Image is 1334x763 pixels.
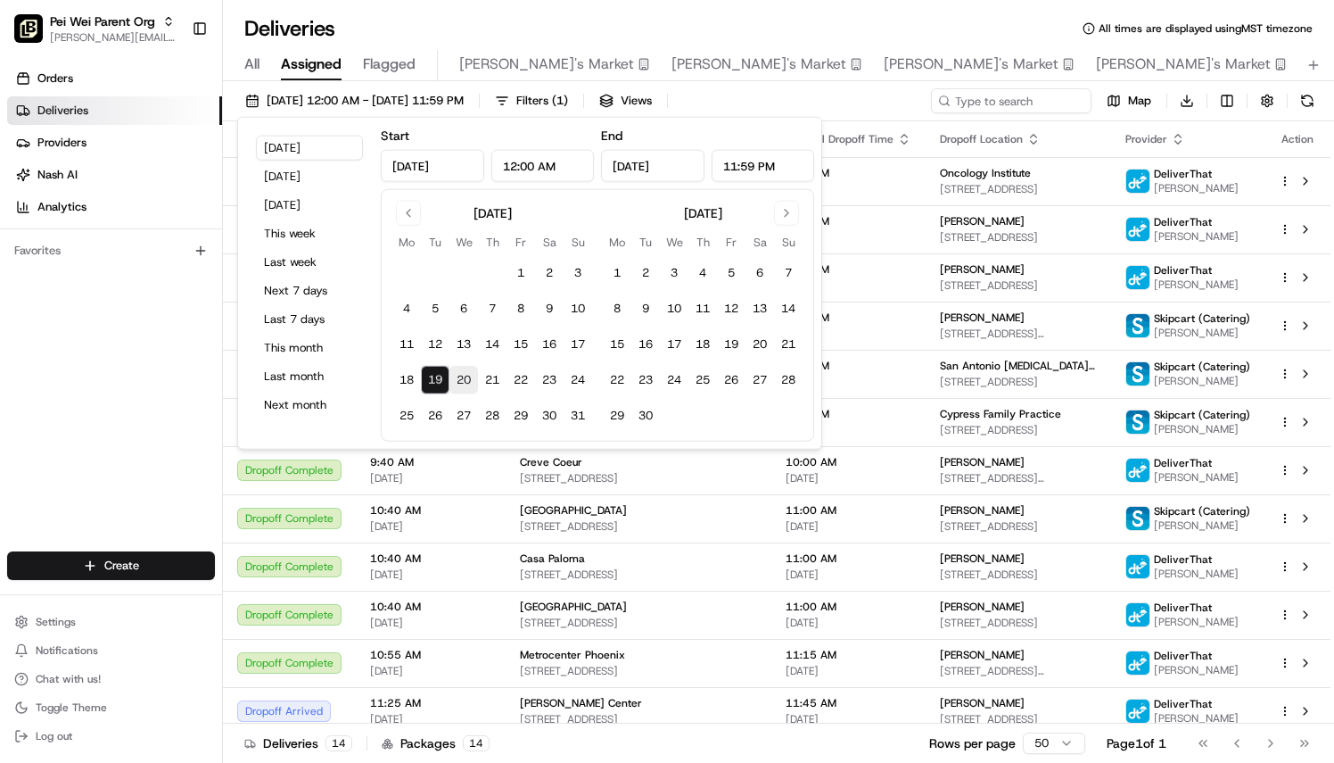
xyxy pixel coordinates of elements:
[1125,132,1167,146] span: Provider
[256,307,363,332] button: Last 7 days
[940,664,1097,678] span: [STREET_ADDRESS][PERSON_NAME]
[786,455,911,469] span: 10:00 AM
[7,610,215,634] button: Settings
[244,14,335,43] h1: Deliveries
[631,366,660,394] button: 23
[940,455,1025,469] span: [PERSON_NAME]
[392,233,421,252] th: Monday
[61,170,292,187] div: Start new chat
[1126,700,1149,723] img: profile_deliverthat_partner.png
[325,735,352,751] div: 14
[940,230,1097,245] span: [STREET_ADDRESS]
[1154,181,1239,195] span: [PERSON_NAME]
[1128,93,1151,109] span: Map
[717,366,745,394] button: 26
[151,260,165,274] div: 💻
[256,250,363,275] button: Last week
[14,14,43,43] img: Pei Wei Parent Org
[1126,314,1149,337] img: profile_skipcart_partner.png
[18,70,325,99] p: Welcome 👋
[631,294,660,323] button: 9
[940,327,1097,341] span: [STREET_ADDRESS][PERSON_NAME]
[603,233,631,252] th: Monday
[786,359,911,373] span: 9:00 AM
[11,251,144,283] a: 📗Knowledge Base
[774,294,803,323] button: 14
[256,136,363,161] button: [DATE]
[363,54,416,75] span: Flagged
[688,233,717,252] th: Thursday
[520,664,757,678] span: [STREET_ADDRESS]
[1154,408,1250,422] span: Skipcart (Catering)
[520,600,627,614] span: [GEOGRAPHIC_DATA]
[786,327,911,341] span: [DATE]
[449,402,478,430] button: 27
[564,259,592,287] button: 3
[244,54,259,75] span: All
[449,330,478,359] button: 13
[506,402,535,430] button: 29
[36,615,76,629] span: Settings
[18,17,54,53] img: Nash
[520,648,625,662] span: Metrocenter Phoenix
[506,233,535,252] th: Friday
[1154,167,1212,181] span: DeliverThat
[7,7,185,50] button: Pei Wei Parent OrgPei Wei Parent Org[PERSON_NAME][EMAIL_ADDRESS][PERSON_NAME][DOMAIN_NAME]
[1154,711,1239,726] span: [PERSON_NAME]
[552,93,568,109] span: ( 1 )
[1096,54,1271,75] span: [PERSON_NAME]'s Market
[603,402,631,430] button: 29
[535,366,564,394] button: 23
[1154,229,1239,244] span: [PERSON_NAME]
[520,455,582,469] span: Creve Coeur
[487,88,576,113] button: Filters(1)
[1154,518,1250,533] span: [PERSON_NAME]
[631,330,660,359] button: 16
[381,128,409,144] label: Start
[370,648,491,662] span: 10:55 AM
[929,734,1016,752] p: Rows per page
[244,734,352,752] div: Deliveries
[478,402,506,430] button: 28
[381,150,484,182] input: Date
[786,552,911,566] span: 11:00 AM
[1126,603,1149,626] img: profile_deliverthat_partner.png
[786,519,911,534] span: [DATE]
[1154,360,1250,374] span: Skipcart (Catering)
[1154,663,1239,677] span: [PERSON_NAME]
[660,294,688,323] button: 10
[506,294,535,323] button: 8
[603,259,631,287] button: 1
[1154,567,1239,581] span: [PERSON_NAME]
[281,54,342,75] span: Assigned
[520,552,585,566] span: Casa Paloma
[7,193,222,221] a: Analytics
[940,568,1097,582] span: [STREET_ADDRESS]
[421,233,449,252] th: Tuesday
[786,278,911,293] span: [DATE]
[370,712,491,726] span: [DATE]
[940,375,1097,389] span: [STREET_ADDRESS]
[940,214,1025,228] span: [PERSON_NAME]
[940,503,1025,518] span: [PERSON_NAME]
[491,150,595,182] input: Time
[940,407,1061,421] span: Cypress Family Practice
[1154,601,1212,615] span: DeliverThat
[660,233,688,252] th: Wednesday
[535,294,564,323] button: 9
[370,503,491,518] span: 10:40 AM
[1126,170,1149,193] img: profile_deliverthat_partner.png
[940,262,1025,277] span: [PERSON_NAME]
[36,701,107,715] span: Toggle Theme
[940,471,1097,485] span: [STREET_ADDRESS][US_STATE]
[459,54,634,75] span: [PERSON_NAME]'s Market
[786,166,911,180] span: 8:30 AM
[1154,422,1250,436] span: [PERSON_NAME]
[463,735,490,751] div: 14
[603,294,631,323] button: 8
[786,132,893,146] span: Original Dropoff Time
[717,259,745,287] button: 5
[50,30,177,45] span: [PERSON_NAME][EMAIL_ADDRESS][PERSON_NAME][DOMAIN_NAME]
[1126,651,1149,675] img: profile_deliverthat_partner.png
[506,330,535,359] button: 15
